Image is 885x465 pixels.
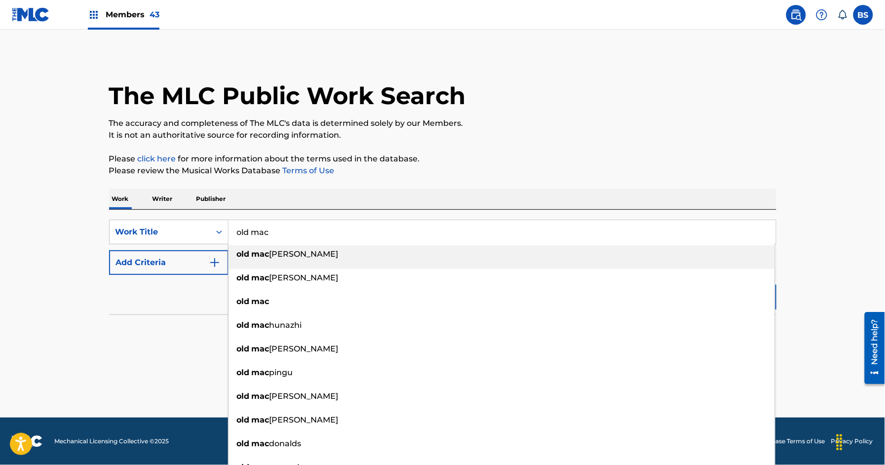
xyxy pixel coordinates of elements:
[269,249,339,259] span: [PERSON_NAME]
[237,439,250,448] strong: old
[790,9,802,21] img: search
[269,439,302,448] span: donalds
[853,5,873,25] div: User Menu
[237,391,250,401] strong: old
[269,391,339,401] span: [PERSON_NAME]
[269,344,339,353] span: [PERSON_NAME]
[109,220,776,314] form: Search Form
[12,7,50,22] img: MLC Logo
[237,297,250,306] strong: old
[281,166,335,175] a: Terms of Use
[786,5,806,25] a: Public Search
[109,117,776,129] p: The accuracy and completeness of The MLC's data is determined solely by our Members.
[109,81,466,111] h1: The MLC Public Work Search
[237,368,250,377] strong: old
[150,10,159,19] span: 43
[237,249,250,259] strong: old
[252,249,269,259] strong: mac
[269,415,339,425] span: [PERSON_NAME]
[269,273,339,282] span: [PERSON_NAME]
[115,226,204,238] div: Work Title
[237,273,250,282] strong: old
[838,10,847,20] div: Notifications
[150,189,176,209] p: Writer
[193,189,229,209] p: Publisher
[857,308,885,387] iframe: Resource Center
[252,297,269,306] strong: mac
[209,257,221,269] img: 9d2ae6d4665cec9f34b9.svg
[812,5,832,25] div: Help
[269,320,302,330] span: hunazhi
[237,320,250,330] strong: old
[252,391,269,401] strong: mac
[252,320,269,330] strong: mac
[252,273,269,282] strong: mac
[832,427,847,457] div: Drag
[109,153,776,165] p: Please for more information about the terms used in the database.
[237,344,250,353] strong: old
[109,165,776,177] p: Please review the Musical Works Database
[138,154,176,163] a: click here
[252,368,269,377] strong: mac
[106,9,159,20] span: Members
[816,9,828,21] img: help
[109,189,132,209] p: Work
[252,415,269,425] strong: mac
[269,368,293,377] span: pingu
[54,437,169,446] span: Mechanical Licensing Collective © 2025
[12,435,42,447] img: logo
[831,437,873,446] a: Privacy Policy
[109,250,229,275] button: Add Criteria
[836,418,885,465] iframe: Chat Widget
[237,415,250,425] strong: old
[252,344,269,353] strong: mac
[252,439,269,448] strong: mac
[88,9,100,21] img: Top Rightsholders
[109,129,776,141] p: It is not an authoritative source for recording information.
